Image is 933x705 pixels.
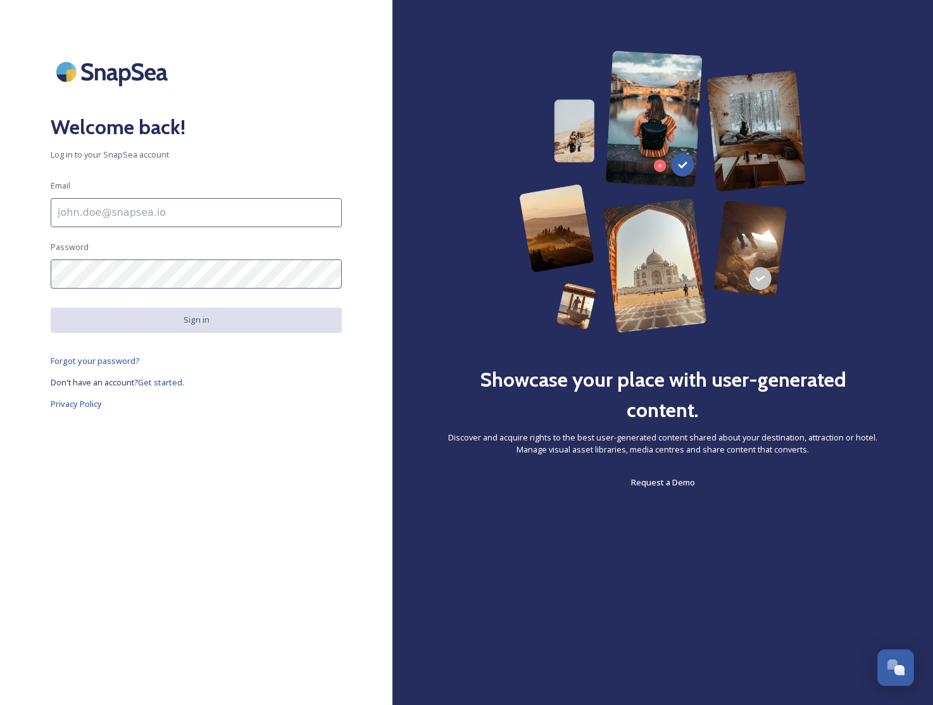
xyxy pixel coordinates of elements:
span: Password [51,241,89,253]
button: Sign in [51,308,342,332]
span: Request a Demo [631,477,695,488]
a: Request a Demo [631,475,695,490]
a: Forgot your password? [51,353,342,368]
h2: Welcome back! [51,112,342,142]
a: Don't have an account?Get started. [51,375,342,390]
h2: Showcase your place with user-generated content. [443,365,882,425]
span: Don't have an account? [51,377,138,388]
input: john.doe@snapsea.io [51,198,342,227]
span: Forgot your password? [51,355,140,366]
span: Email [51,180,70,192]
img: SnapSea Logo [51,51,177,93]
a: Privacy Policy [51,396,342,411]
img: 63b42ca75bacad526042e722_Group%20154-p-800.png [519,51,807,333]
button: Open Chat [877,649,914,686]
span: Privacy Policy [51,398,102,409]
span: Log in to your SnapSea account [51,149,342,161]
span: Get started. [138,377,184,388]
span: Discover and acquire rights to the best user-generated content shared about your destination, att... [443,432,882,456]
